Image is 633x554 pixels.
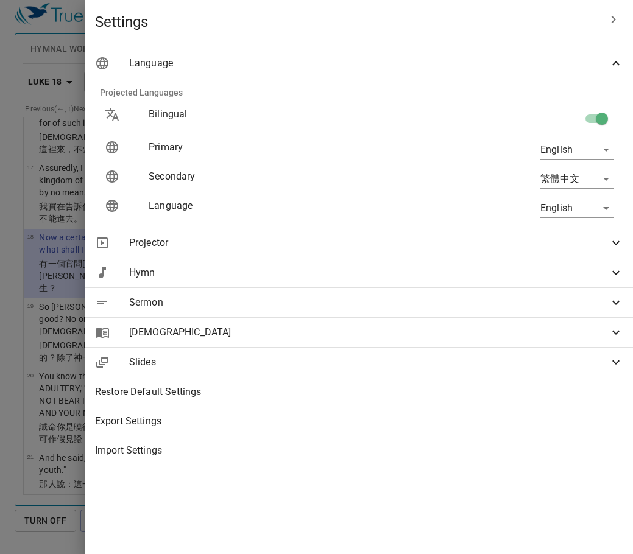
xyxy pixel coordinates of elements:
[85,258,633,287] div: Hymn
[85,228,633,258] div: Projector
[129,295,609,310] span: Sermon
[85,288,633,317] div: Sermon
[95,12,599,32] span: Settings
[129,325,609,340] span: [DEMOGRAPHIC_DATA]
[90,78,628,107] li: Projected Languages
[129,236,609,250] span: Projector
[540,169,614,189] div: 繁體中文
[85,318,633,347] div: [DEMOGRAPHIC_DATA]
[95,385,623,399] span: Restore Default Settings
[85,407,633,436] div: Export Settings
[149,198,394,213] p: Language
[95,414,623,429] span: Export Settings
[129,355,609,370] span: Slides
[95,443,623,458] span: Import Settings
[36,60,153,82] div: Sabbath Q & A
[85,49,633,78] div: Language
[540,198,614,218] div: English
[540,140,614,160] div: English
[149,140,394,155] p: Primary
[85,348,633,377] div: Slides
[149,107,394,122] p: Bilingual
[129,56,609,71] span: Language
[85,377,633,407] div: Restore Default Settings
[149,169,394,184] p: Secondary
[129,265,609,280] span: Hymn
[85,436,633,465] div: Import Settings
